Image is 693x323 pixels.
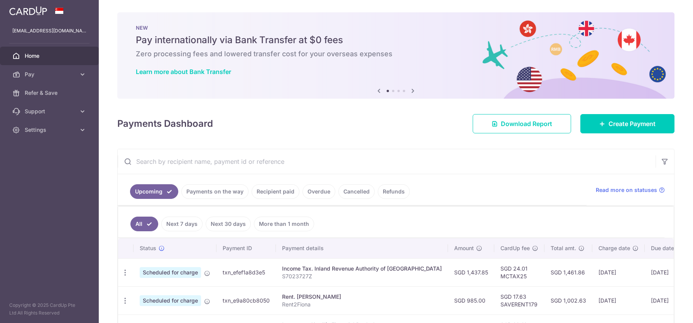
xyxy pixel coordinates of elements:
[118,149,656,174] input: Search by recipient name, payment id or reference
[161,217,203,231] a: Next 7 days
[12,27,86,35] p: [EMAIL_ADDRESS][DOMAIN_NAME]
[454,244,474,252] span: Amount
[25,89,76,97] span: Refer & Save
[448,258,494,286] td: SGD 1,437.85
[25,52,76,60] span: Home
[494,258,544,286] td: SGD 24.01 MCTAX25
[580,114,674,133] a: Create Payment
[378,184,410,199] a: Refunds
[645,286,689,315] td: [DATE]
[596,186,665,194] a: Read more on statuses
[544,286,592,315] td: SGD 1,002.63
[9,6,47,15] img: CardUp
[303,184,335,199] a: Overdue
[592,258,645,286] td: [DATE]
[608,119,656,128] span: Create Payment
[136,25,656,31] p: NEW
[596,186,657,194] span: Read more on statuses
[551,244,576,252] span: Total amt.
[282,273,442,280] p: S7023727Z
[181,184,248,199] a: Payments on the way
[130,184,178,199] a: Upcoming
[136,68,231,76] a: Learn more about Bank Transfer
[117,12,674,99] img: Bank transfer banner
[206,217,251,231] a: Next 30 days
[651,244,674,252] span: Due date
[25,71,76,78] span: Pay
[644,300,685,319] iframe: Opens a widget where you can find more information
[25,126,76,134] span: Settings
[592,286,645,315] td: [DATE]
[140,267,201,278] span: Scheduled for charge
[252,184,299,199] a: Recipient paid
[282,293,442,301] div: Rent. [PERSON_NAME]
[136,49,656,59] h6: Zero processing fees and lowered transfer cost for your overseas expenses
[216,238,276,258] th: Payment ID
[216,286,276,315] td: txn_e9a80cb8050
[338,184,375,199] a: Cancelled
[544,258,592,286] td: SGD 1,461.86
[136,34,656,46] h5: Pay internationally via Bank Transfer at $0 fees
[140,295,201,306] span: Scheduled for charge
[473,114,571,133] a: Download Report
[282,301,442,308] p: Rent2Fiona
[117,117,213,131] h4: Payments Dashboard
[500,244,530,252] span: CardUp fee
[501,119,552,128] span: Download Report
[645,258,689,286] td: [DATE]
[130,217,158,231] a: All
[140,244,156,252] span: Status
[448,286,494,315] td: SGD 985.00
[25,108,76,115] span: Support
[276,238,448,258] th: Payment details
[216,258,276,286] td: txn_efef1a8d3e5
[598,244,630,252] span: Charge date
[282,265,442,273] div: Income Tax. Inland Revenue Authority of [GEOGRAPHIC_DATA]
[254,217,314,231] a: More than 1 month
[494,286,544,315] td: SGD 17.63 SAVERENT179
